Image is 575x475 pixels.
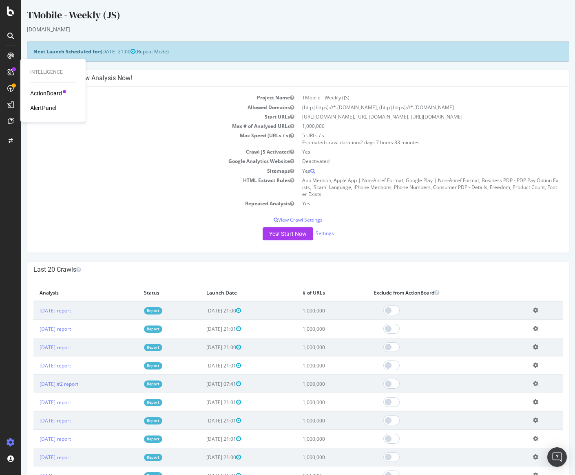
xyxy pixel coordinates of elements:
a: [DATE] report [18,454,50,461]
h4: Configure your New Analysis Now! [12,74,542,82]
td: App Mention, Apple App | Non-Ahref Format, Google Play | Non-Ahref Format, Business PDP - PDP Pay... [277,176,542,199]
td: Crawl JS Activated [12,147,277,156]
td: 1,000,000 [275,356,346,375]
td: HTML Extract Rules [12,176,277,199]
td: Yes [277,199,542,208]
td: (http|https)://*.[DOMAIN_NAME], (http|https)://*.[DOMAIN_NAME] [277,103,542,112]
a: Report [123,362,141,369]
td: [URL][DOMAIN_NAME], [URL][DOMAIN_NAME], [URL][DOMAIN_NAME] [277,112,542,121]
p: View Crawl Settings [12,216,542,223]
td: Max Speed (URLs / s) [12,131,277,147]
div: Intelligence [30,69,76,76]
strong: Next Launch Scheduled for: [12,48,80,55]
span: [DATE] 07:41 [185,380,220,387]
a: [DATE] report [18,362,50,369]
a: Report [123,454,141,461]
td: Allowed Domains [12,103,277,112]
span: [DATE] 21:00 [185,454,220,461]
span: [DATE] 21:00 [185,344,220,351]
td: 1,000,000 [275,411,346,430]
th: Exclude from ActionBoard [346,284,506,301]
td: 5 URLs / s Estimated crawl duration: [277,131,542,147]
a: Report [123,399,141,406]
span: [DATE] 21:01 [185,325,220,332]
span: [DATE] 21:00 [185,307,220,314]
td: 1,000,000 [275,375,346,393]
span: 2 days 7 hours 33 minutes [339,139,398,146]
td: Repeated Analysis [12,199,277,208]
a: Report [123,435,141,442]
td: 1,000,000 [275,430,346,448]
a: [DATE] report [18,435,50,442]
a: [DATE] #2 report [18,380,57,387]
td: 1,000,000 [275,338,346,356]
td: 1,000,000 [275,301,346,320]
a: AlertPanel [30,104,56,112]
div: TMobile - Weekly (JS) [6,8,548,25]
td: Deactivated [277,156,542,166]
td: 1,000,000 [277,121,542,131]
a: [DATE] report [18,417,50,424]
span: [DATE] 21:01 [185,399,220,406]
div: [DOMAIN_NAME] [6,25,548,33]
div: (Repeat Mode) [6,42,548,62]
a: Report [123,380,141,387]
div: Open Intercom Messenger [547,447,567,467]
td: 1,000,000 [275,448,346,466]
td: Google Analytics Website [12,156,277,166]
td: Start URLs [12,112,277,121]
a: Report [123,417,141,424]
a: [DATE] report [18,307,50,314]
td: 1,000,000 [275,393,346,411]
td: Project Name [12,93,277,102]
th: Launch Date [179,284,275,301]
td: 1,000,000 [275,320,346,338]
a: Report [123,344,141,351]
span: [DATE] 21:01 [185,417,220,424]
a: Report [123,307,141,314]
th: # of URLs [275,284,346,301]
span: [DATE] 21:01 [185,435,220,442]
span: [DATE] 21:00 [80,48,114,55]
a: Settings [294,230,313,237]
th: Status [117,284,179,301]
span: [DATE] 21:01 [185,362,220,369]
td: Yes [277,147,542,156]
a: ActionBoard [30,89,62,97]
button: Yes! Start Now [241,227,292,240]
h4: Last 20 Crawls [12,266,542,274]
a: [DATE] report [18,344,50,351]
th: Analysis [12,284,117,301]
a: Report [123,325,141,332]
td: Sitemaps [12,166,277,176]
a: [DATE] report [18,325,50,332]
td: Yes [277,166,542,176]
td: TMobile - Weekly (JS) [277,93,542,102]
td: Max # of Analysed URLs [12,121,277,131]
a: [DATE] report [18,399,50,406]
